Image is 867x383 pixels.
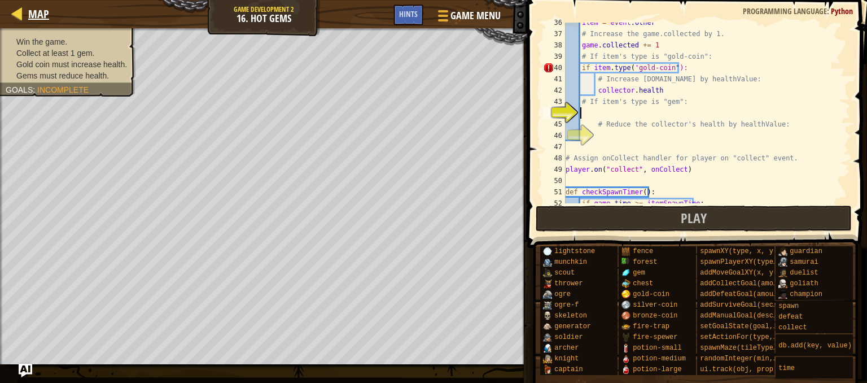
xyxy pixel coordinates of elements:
[554,355,579,363] span: knight
[429,5,507,31] button: Game Menu
[633,355,686,363] span: potion-medium
[633,290,669,298] span: gold-coin
[743,6,827,16] span: Programming language
[536,206,852,232] button: Play
[621,279,630,288] img: portrait.png
[543,51,566,62] div: 39
[543,311,552,320] img: portrait.png
[23,6,49,21] a: Map
[700,323,809,330] span: setGoalState(goal, success)
[6,70,127,81] li: Gems must reduce health.
[16,49,95,58] span: Collect at least 1 gem.
[16,71,109,80] span: Gems must reduce health.
[543,301,552,310] img: portrait.png
[778,342,852,350] span: db.add(key, value)
[621,290,630,299] img: portrait.png
[700,344,802,352] span: spawnMaze(tileType, seed)
[621,354,630,363] img: portrait.png
[543,17,566,28] div: 36
[543,40,566,51] div: 38
[700,365,777,373] span: ui.track(obj, prop)
[543,164,566,175] div: 49
[543,153,566,164] div: 48
[621,258,630,267] img: portrait.png
[827,6,831,16] span: :
[543,141,566,153] div: 47
[700,355,794,363] span: randomInteger(min, max)
[554,269,575,277] span: scout
[33,85,37,94] span: :
[543,28,566,40] div: 37
[633,333,677,341] span: fire-spewer
[543,279,552,288] img: portrait.png
[543,290,552,299] img: portrait.png
[778,302,799,310] span: spawn
[790,290,822,298] span: champion
[543,333,552,342] img: portrait.png
[554,290,571,298] span: ogre
[633,247,653,255] span: fence
[543,268,552,277] img: portrait.png
[778,247,787,256] img: portrait.png
[543,365,552,374] img: portrait.png
[19,364,32,377] button: Ask AI
[554,333,583,341] span: soldier
[633,280,653,288] span: chest
[543,119,566,130] div: 45
[778,290,787,299] img: portrait.png
[790,269,818,277] span: duelist
[633,365,681,373] span: potion-large
[543,96,566,107] div: 43
[554,247,595,255] span: lightstone
[543,258,552,267] img: portrait.png
[621,268,630,277] img: portrait.png
[543,130,566,141] div: 46
[700,269,777,277] span: addMoveGoalXY(x, y)
[790,280,818,288] span: goliath
[633,323,669,330] span: fire-trap
[28,6,49,21] span: Map
[700,301,794,309] span: addSurviveGoal(seconds)
[554,365,583,373] span: captain
[700,247,777,255] span: spawnXY(type, x, y)
[6,59,127,70] li: Gold coin must increase health.
[37,85,89,94] span: Incomplete
[543,85,566,96] div: 42
[554,344,579,352] span: archer
[700,280,789,288] span: addCollectGoal(amount)
[543,62,566,73] div: 40
[16,37,67,46] span: Win the game.
[543,73,566,85] div: 41
[700,258,802,266] span: spawnPlayerXY(type, x, y)
[700,312,805,320] span: addManualGoal(description)
[554,258,587,266] span: munchkin
[790,258,818,266] span: samurai
[554,312,587,320] span: skeleton
[621,322,630,331] img: portrait.png
[6,47,127,59] li: Collect at least 1 gem.
[621,343,630,352] img: portrait.png
[399,8,418,19] span: Hints
[681,209,707,227] span: Play
[621,301,630,310] img: portrait.png
[543,322,552,331] img: portrait.png
[778,324,807,332] span: collect
[778,268,787,277] img: portrait.png
[633,301,677,309] span: silver-coin
[543,354,552,363] img: portrait.png
[633,269,645,277] span: gem
[633,344,681,352] span: potion-small
[543,107,566,119] div: 44
[450,8,501,23] span: Game Menu
[700,333,838,341] span: setActionFor(type, event, handler)
[621,365,630,374] img: portrait.png
[543,247,552,256] img: portrait.png
[6,85,33,94] span: Goals
[778,313,803,321] span: defeat
[554,301,579,309] span: ogre-f
[633,312,677,320] span: bronze-coin
[778,279,787,288] img: portrait.png
[543,186,566,198] div: 51
[831,6,853,16] span: Python
[790,247,822,255] span: guardian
